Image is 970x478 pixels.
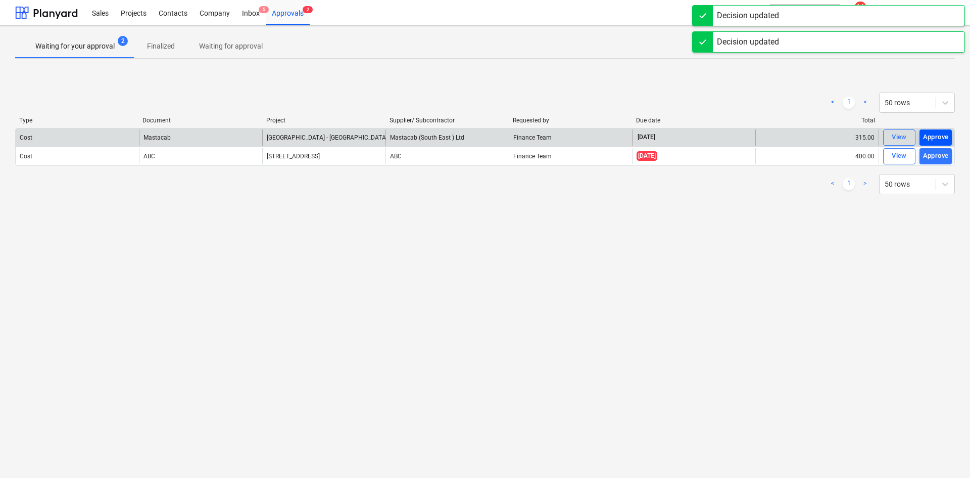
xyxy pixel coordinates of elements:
div: Requested by [513,117,628,124]
p: Waiting for approval [199,41,263,52]
div: Decision updated [717,36,779,48]
div: 315.00 [755,129,879,146]
p: Finalized [147,41,175,52]
div: Cost [20,153,32,160]
div: Decision updated [717,10,779,22]
div: Mastacab [143,134,171,141]
div: Project [266,117,381,124]
span: 1 South Square [267,153,320,160]
button: View [883,148,915,164]
div: 400.00 [755,148,879,164]
span: [DATE] [637,133,656,142]
a: Page 1 is your current page [843,97,855,109]
div: Approve [923,150,949,162]
a: Previous page [827,178,839,190]
button: Approve [919,129,952,146]
div: Cost [20,134,32,141]
button: View [883,129,915,146]
span: 5 [259,6,269,13]
div: Approve [923,132,949,143]
div: Total [760,117,875,124]
span: 2 [118,36,128,46]
div: View [892,132,907,143]
a: Page 1 is your current page [843,178,855,190]
div: Finance Team [509,148,632,164]
a: Next page [859,97,871,109]
a: Next page [859,178,871,190]
span: North Kent College - Hadlow College (Peter Webster Building and Garden Centre) [267,134,497,141]
div: Due date [636,117,751,124]
span: [DATE] [637,151,657,161]
span: 2 [303,6,313,13]
div: Document [142,117,258,124]
a: Previous page [827,97,839,109]
p: Waiting for your approval [35,41,115,52]
button: Approve [919,148,952,164]
div: Type [19,117,134,124]
div: Supplier/ Subcontractor [390,117,505,124]
div: ABC [143,153,155,160]
div: Mastacab (South East ) Ltd [385,129,509,146]
div: ABC [385,148,509,164]
div: View [892,150,907,162]
div: Finance Team [509,129,632,146]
